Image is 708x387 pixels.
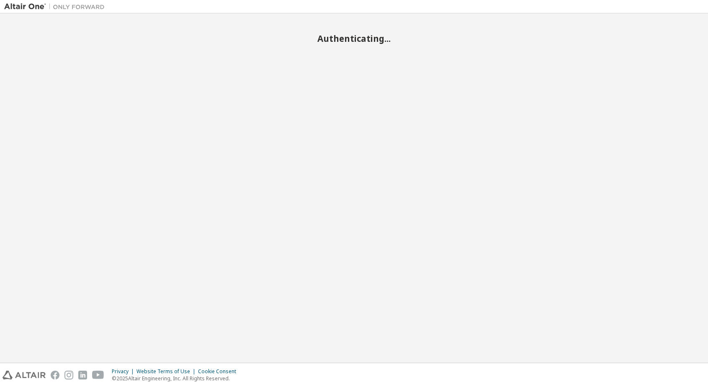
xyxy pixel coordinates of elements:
p: © 2025 Altair Engineering, Inc. All Rights Reserved. [112,375,241,382]
img: altair_logo.svg [3,371,46,379]
div: Website Terms of Use [136,368,198,375]
div: Privacy [112,368,136,375]
img: facebook.svg [51,371,59,379]
img: instagram.svg [64,371,73,379]
img: youtube.svg [92,371,104,379]
h2: Authenticating... [4,33,704,44]
img: Altair One [4,3,109,11]
img: linkedin.svg [78,371,87,379]
div: Cookie Consent [198,368,241,375]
